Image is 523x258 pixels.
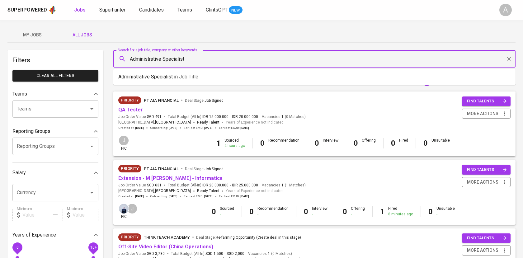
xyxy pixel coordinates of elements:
[168,183,258,188] span: Total Budget (All-In)
[467,98,507,105] span: find talents
[216,235,301,240] span: Re-farming Opportunity (Create deal in this stage)
[168,114,258,120] span: Total Budget (All-In)
[431,143,450,148] div: -
[267,251,270,256] span: 1
[323,138,338,148] div: Interview
[12,169,26,176] p: Salary
[229,7,243,13] span: NEW
[155,188,191,194] span: [GEOGRAPHIC_DATA]
[257,212,289,217] div: -
[399,138,408,148] div: Hired
[462,233,511,243] button: find talents
[127,203,138,214] div: J
[12,229,98,241] div: Years of Experience
[312,212,327,217] div: -
[119,204,129,213] img: annisa@glints.com
[304,207,308,216] b: 0
[354,139,358,148] b: 0
[185,167,224,171] span: Deal Stage :
[139,6,165,14] a: Candidates
[118,135,129,146] div: J
[467,178,498,186] span: more actions
[118,234,141,240] span: Priority
[150,126,177,130] span: Onboarding :
[7,7,47,14] div: Superpowered
[262,183,306,188] span: Vacancies ( 1 Matches )
[169,126,177,130] span: [DATE]
[118,120,191,126] span: [GEOGRAPHIC_DATA] ,
[391,139,395,148] b: 0
[431,138,450,148] div: Unsuitable
[147,114,162,120] span: SGD 491
[74,6,87,14] a: Jobs
[205,251,223,256] span: SGD 1,500
[171,251,244,256] span: Total Budget (All-In)
[169,194,177,199] span: [DATE]
[224,138,245,148] div: Sourced
[16,245,18,249] span: 0
[73,209,98,221] input: Value
[248,251,292,256] span: Vacancies ( 0 Matches )
[202,114,229,120] span: IDR 15.000.000
[436,206,455,217] div: Unsuitable
[179,74,198,80] span: Job title
[118,233,141,241] div: New Job received from Demand Team
[12,90,27,98] p: Teams
[232,114,258,120] span: IDR 20.000.000
[462,96,511,106] button: find talents
[230,114,231,120] span: -
[12,70,98,82] button: Clear All filters
[240,126,249,130] span: [DATE]
[185,98,224,103] span: Deal Stage :
[220,212,234,217] div: -
[147,251,165,256] span: SGD 3,780
[226,120,285,126] span: Years of Experience not indicated.
[257,206,289,217] div: Recommendation
[227,251,244,256] span: SGD 2,000
[268,143,299,148] div: -
[87,142,96,151] button: Open
[90,245,97,249] span: 10+
[206,6,243,14] a: GlintsGPT NEW
[216,139,221,148] b: 1
[118,244,213,250] a: Off-Site Video Editor (China Operations)
[230,183,231,188] span: -
[505,54,513,63] button: Clear
[12,128,50,135] p: Reporting Groups
[204,126,213,130] span: [DATE]
[232,183,258,188] span: IDR 25.000.000
[197,120,219,124] span: Ready Talent
[423,139,428,148] b: 0
[177,7,192,13] span: Teams
[260,139,265,148] b: 0
[219,126,249,130] span: Earliest ECJD :
[224,251,225,256] span: -
[177,6,193,14] a: Teams
[315,139,319,148] b: 0
[462,245,511,256] button: more actions
[224,143,245,148] div: 2 hours ago
[240,194,249,199] span: [DATE]
[135,194,144,199] span: [DATE]
[118,166,141,172] span: Priority
[12,55,98,65] h6: Filters
[388,212,413,217] div: 8 minutes ago
[74,7,86,13] b: Jobs
[11,31,54,39] span: My Jobs
[205,98,224,103] span: Job Signed
[144,167,179,171] span: PT AIA FINANCIAL
[197,189,219,193] span: Ready Talent
[118,194,144,199] span: Created at :
[399,143,408,148] div: -
[462,109,511,119] button: more actions
[388,206,413,217] div: Hired
[351,206,365,217] div: Offering
[280,114,284,120] span: 1
[205,167,224,171] span: Job Signed
[118,135,129,151] div: pic
[118,251,165,256] span: Job Order Value
[118,126,144,130] span: Created at :
[206,7,228,13] span: GlintsGPT
[87,188,96,197] button: Open
[12,125,98,138] div: Reporting Groups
